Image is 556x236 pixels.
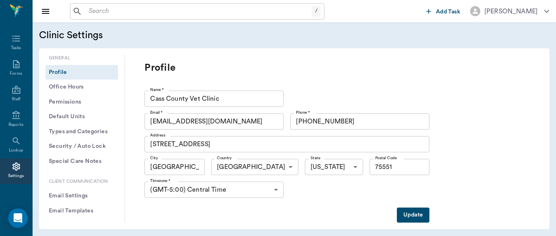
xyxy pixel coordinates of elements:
button: Permissions [46,95,118,110]
label: State [311,155,320,161]
h5: Clinic Settings [39,29,253,42]
div: [PERSON_NAME] [484,6,538,16]
button: Special Care Notes [46,154,118,169]
button: Add Task [423,4,464,19]
label: Timezone * [150,178,171,184]
p: Profile [144,61,470,74]
label: Country [217,155,232,161]
label: City [150,155,158,161]
button: Security / Auto Lock [46,139,118,154]
p: General [46,55,118,62]
label: Name * [150,87,164,93]
div: [GEOGRAPHIC_DATA] [211,159,298,175]
input: 12345-6789 [370,159,430,175]
div: Staff [12,96,20,102]
button: Default Units [46,109,118,124]
div: [US_STATE] [305,159,363,175]
button: SMS Settings [46,218,118,233]
div: Tasks [11,45,21,51]
label: Email * [150,110,163,115]
div: / [312,6,321,17]
button: Email Templates [46,204,118,219]
div: (GMT-5:00) Central Time [144,182,284,198]
div: Forms [10,71,22,77]
button: Types and Categories [46,124,118,139]
button: Office Hours [46,80,118,95]
input: Search [85,6,312,17]
p: Client Communication [46,178,118,185]
label: Phone * [296,110,310,115]
div: Settings [8,173,24,179]
div: Lookup [9,147,23,154]
label: Postal Code [375,155,397,161]
div: Reports [9,122,24,128]
label: Address [150,132,165,138]
button: Email Settings [46,188,118,204]
button: [PERSON_NAME] [464,4,556,19]
button: Profile [46,65,118,80]
button: Update [397,208,429,223]
button: Close drawer [37,3,54,19]
div: Open Intercom Messenger [8,208,28,228]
